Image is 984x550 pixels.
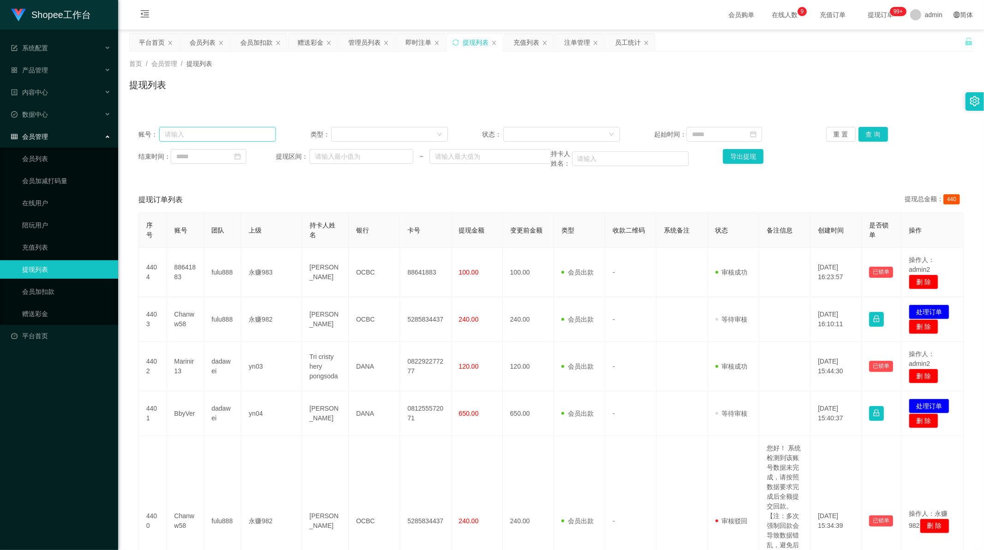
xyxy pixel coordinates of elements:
button: 已锁单 [869,515,893,526]
td: [PERSON_NAME] [302,391,349,436]
td: [DATE] 16:10:11 [811,297,862,342]
i: 图标: form [11,45,18,51]
td: 081255572071 [400,391,451,436]
button: 删 除 [920,519,949,533]
td: 120.00 [503,342,554,391]
button: 重 置 [826,127,856,142]
span: 提现列表 [186,60,212,67]
i: 图标: close [275,40,281,46]
button: 删 除 [909,275,938,289]
i: 图标: unlock [965,37,973,46]
td: fulu888 [204,297,242,342]
span: 账号： [138,130,159,139]
span: / [146,60,148,67]
div: 充值列表 [513,34,539,51]
span: 持卡人姓名： [551,149,572,168]
span: 变更前金额 [510,227,543,234]
button: 处理订单 [909,399,949,413]
span: / [181,60,183,67]
span: 类型 [561,227,574,234]
span: 等待审核 [716,410,748,417]
input: 请输入 [159,127,276,142]
button: 删 除 [909,369,938,383]
span: 操作人：永赚982 [909,510,948,530]
span: 内容中心 [11,89,48,96]
span: 在线人数 [767,12,802,18]
span: 卡号 [407,227,420,234]
input: 请输入 [572,151,689,166]
span: 操作人：admin2 [909,350,935,367]
i: 图标: close [491,40,497,46]
button: 已锁单 [869,361,893,372]
i: 图标: global [954,12,960,18]
td: Chanww58 [167,297,204,342]
i: 图标: menu-fold [129,0,161,30]
sup: 9 [798,7,807,16]
span: 序号 [146,221,153,239]
td: dadawei [204,342,242,391]
td: [DATE] 15:40:37 [811,391,862,436]
span: 240.00 [459,517,479,525]
td: yn03 [241,342,302,391]
div: 即时注单 [406,34,431,51]
i: 图标: close [542,40,548,46]
span: 团队 [212,227,225,234]
span: 等待审核 [716,316,748,323]
i: 图标: close [167,40,173,46]
td: OCBC [349,297,400,342]
span: - [613,269,615,276]
i: 图标: appstore-o [11,67,18,73]
a: 赠送彩金 [22,305,111,323]
td: Tri cristy hery pongsoda [302,342,349,391]
a: 陪玩用户 [22,216,111,234]
a: 充值列表 [22,238,111,257]
div: 注单管理 [564,34,590,51]
span: 上级 [249,227,262,234]
td: fulu888 [204,248,242,297]
td: DANA [349,391,400,436]
div: 平台首页 [139,34,165,51]
td: 4403 [139,297,167,342]
td: 88641883 [167,248,204,297]
span: 状态： [482,130,503,139]
td: [DATE] 16:23:57 [811,248,862,297]
p: 9 [801,7,804,16]
span: ~ [413,152,429,161]
i: 图标: calendar [234,153,241,160]
span: 240.00 [459,316,479,323]
input: 请输入最大值为 [429,149,551,164]
button: 导出提现 [723,149,763,164]
span: 440 [943,194,960,204]
span: 650.00 [459,410,479,417]
i: 图标: calendar [750,131,757,137]
td: DANA [349,342,400,391]
i: 图标: close [383,40,389,46]
span: 首页 [129,60,142,67]
span: 会员管理 [11,133,48,140]
i: 图标: close [593,40,598,46]
div: 赠送彩金 [298,34,323,51]
span: 备注信息 [767,227,793,234]
img: logo.9652507e.png [11,9,26,22]
span: - [613,363,615,370]
td: OCBC [349,248,400,297]
td: yn04 [241,391,302,436]
td: 100.00 [503,248,554,297]
td: 永赚982 [241,297,302,342]
i: 图标: close [434,40,440,46]
span: 系统配置 [11,44,48,52]
h1: 提现列表 [129,78,166,92]
td: 永赚983 [241,248,302,297]
span: 会员出款 [561,517,594,525]
span: 状态 [716,227,728,234]
button: 图标: lock [869,406,884,421]
span: 结束时间： [138,152,171,161]
span: 系统备注 [664,227,690,234]
button: 删 除 [909,413,938,428]
td: [PERSON_NAME] [302,297,349,342]
td: 88641883 [400,248,451,297]
button: 处理订单 [909,305,949,319]
span: - [613,410,615,417]
td: [PERSON_NAME] [302,248,349,297]
span: 会员管理 [151,60,177,67]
